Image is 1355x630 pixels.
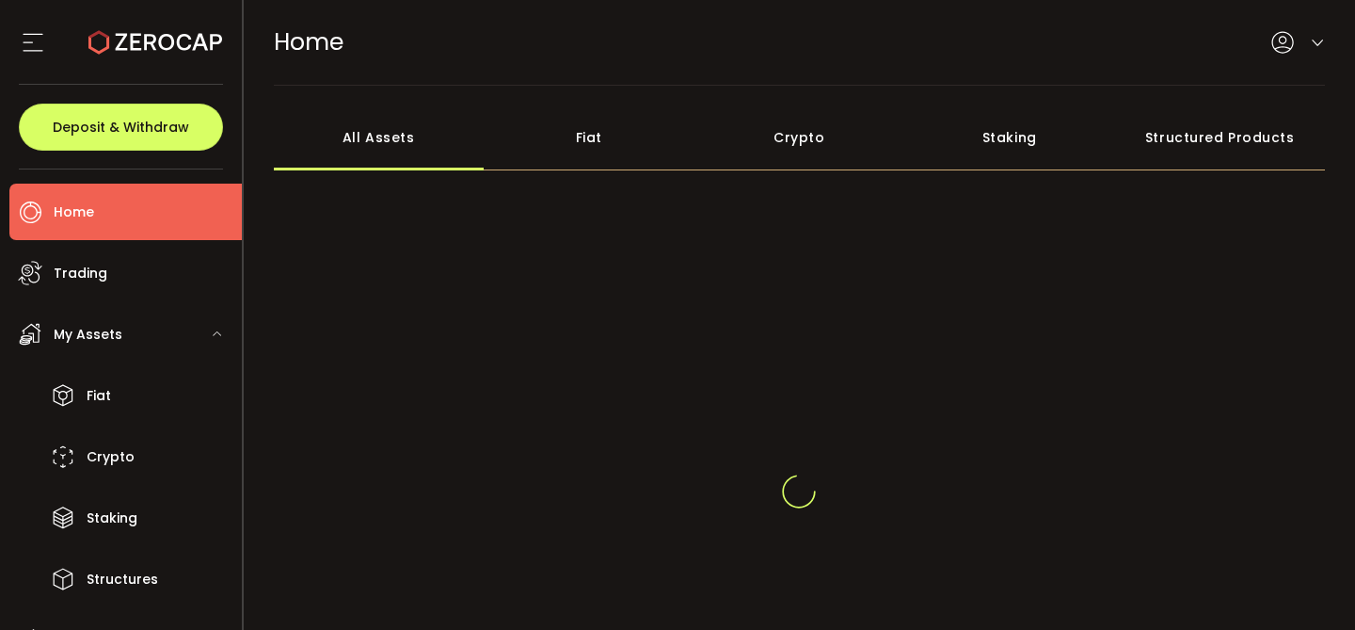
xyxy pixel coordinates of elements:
[1115,105,1326,170] div: Structured Products
[904,105,1115,170] div: Staking
[274,105,485,170] div: All Assets
[19,104,223,151] button: Deposit & Withdraw
[87,382,111,410] span: Fiat
[54,321,122,348] span: My Assets
[694,105,905,170] div: Crypto
[53,121,189,134] span: Deposit & Withdraw
[54,199,94,226] span: Home
[274,25,343,58] span: Home
[87,505,137,532] span: Staking
[87,444,135,471] span: Crypto
[484,105,694,170] div: Fiat
[54,260,107,287] span: Trading
[87,566,158,593] span: Structures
